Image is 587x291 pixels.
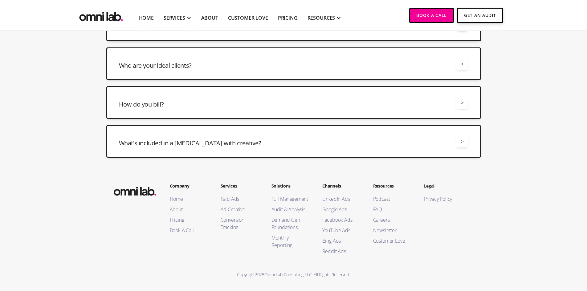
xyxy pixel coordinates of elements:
a: Book a Call [409,8,454,23]
a: Facebook Ads [322,216,361,224]
a: Paid Ads [221,195,259,203]
a: Newsletter [373,227,412,234]
a: Home [139,14,154,22]
a: Pricing [278,14,298,22]
a: About [201,14,218,22]
a: Conversion Tracking [221,216,259,231]
a: Audit & Analysis [271,206,310,213]
a: Demand Gen Foundations [271,216,310,231]
h2: Company [170,183,208,189]
a: Ad Creative [221,206,259,213]
a: Home [170,195,208,203]
div: Copyright Omni Lab Consulting LLC. All Rights Reserved. [106,270,481,279]
a: FAQ [373,206,412,213]
img: Omni Lab: B2B SaaS Demand Generation Agency [78,8,124,23]
label: Please complete all required fields. [2,162,161,168]
a: About [170,206,208,213]
label: Please complete this required field. [2,123,161,129]
h3: What's included in a [MEDICAL_DATA] with creative? [119,139,261,148]
a: LinkedIn Ads [322,195,361,203]
a: Pricing [170,216,208,224]
a: Podcast [373,195,412,203]
h2: Resources [373,183,412,189]
iframe: Chat Widget [449,43,587,291]
h3: Who are your ideal clients? [119,61,192,70]
label: Please complete this required field. [2,83,81,88]
a: Bing Ads [322,237,361,245]
h2: Legal [424,183,463,189]
a: Customer Love [373,237,412,245]
span: Last name [81,0,100,6]
h2: Services [221,183,259,189]
a: YouTube Ads [322,227,361,234]
a: Careers [373,216,412,224]
h2: Channels [322,183,361,189]
div: SERVICES [164,14,185,22]
span: Latest Fundraising Round [81,63,128,69]
a: Monthly Reporting [271,234,310,249]
a: Reddit Ads [322,248,361,255]
a: Get An Audit [457,8,503,23]
h2: Solutions [271,183,310,189]
a: Customer Love [228,14,268,22]
a: home [78,8,124,23]
a: Full Management [271,195,310,203]
a: Privacy Policy [424,195,463,203]
label: Please complete this required field. [2,20,81,25]
a: Book A Call [170,227,208,234]
span: 2025 [255,272,264,277]
a: Google Ads [322,206,361,213]
label: Please complete this required field. [82,20,161,25]
label: Please complete this required field. [2,52,161,58]
img: Omni Lab: B2B SaaS Demand Generation Agency [112,183,157,197]
h3: How do you bill? [119,100,164,109]
div: RESOURCES [308,14,335,22]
